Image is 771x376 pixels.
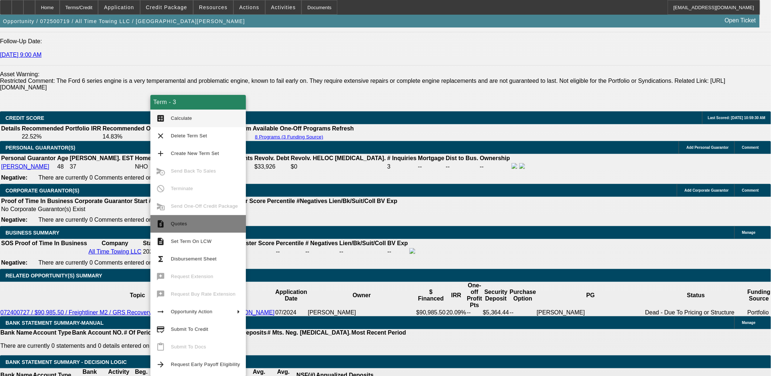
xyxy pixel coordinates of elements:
td: $5,364.44 [483,309,509,316]
span: Activities [271,4,296,10]
mat-icon: clear [156,132,165,140]
span: Last Scored: [DATE] 10:59:30 AM [708,116,766,120]
b: Percentile [267,198,295,204]
div: -- [306,248,338,255]
span: Disbursement Sheet [171,256,217,262]
td: [PERSON_NAME] [308,309,416,316]
td: Dead - Due To Pricing or Structure [645,309,747,316]
span: Add Personal Guarantor [686,145,729,150]
th: Recommended One Off IRR [102,125,180,132]
b: Negative: [1,217,27,223]
td: 20.09% [446,309,467,316]
button: Resources [194,0,233,14]
b: Mortgage [418,155,445,161]
th: Application Date [275,282,307,309]
span: CORPORATE GUARANTOR(S) [5,188,79,193]
mat-icon: description [156,237,165,246]
td: -- [446,163,479,171]
td: 22.52% [21,133,101,140]
button: 8 Programs (3 Funding Source) [253,134,326,140]
span: Create New Term Set [171,151,219,156]
b: Revolv. Debt [254,155,289,161]
b: Negative: [1,259,27,266]
b: Age [57,155,68,161]
span: Opportunity / 072500719 / All Time Towing LLC / [GEOGRAPHIC_DATA][PERSON_NAME] [3,18,245,24]
td: No Corporate Guarantor(s) Exist [1,206,401,213]
b: Lien/Bk/Suit/Coll [329,198,375,204]
b: Lien/Bk/Suit/Coll [340,240,386,246]
span: Comment [742,145,759,150]
th: Status [645,282,747,309]
th: IRR [446,282,467,309]
th: Most Recent Period [351,329,407,336]
td: 07/2024 [275,309,307,316]
b: Dist to Bus. [446,155,479,161]
td: -- [387,248,408,256]
a: [PERSON_NAME] [1,163,49,170]
b: Revolv. HELOC [MEDICAL_DATA]. [291,155,386,161]
span: Submit To Credit [171,327,208,332]
b: [PERSON_NAME]. EST [70,155,134,161]
span: CREDIT SCORE [5,115,44,121]
th: Account Type [33,329,72,336]
span: BANK STATEMENT SUMMARY-MANUAL [5,320,104,326]
mat-icon: calculate [156,114,165,123]
span: BUSINESS SUMMARY [5,230,59,236]
td: $33,926 [254,163,290,171]
b: BV Exp [377,198,397,204]
th: Refresh [332,125,355,132]
img: facebook-icon.png [512,163,517,169]
td: 14.83% [102,133,180,140]
th: Details [1,125,20,132]
span: There are currently 0 Comments entered on this opportunity [38,259,194,266]
span: Calculate [171,115,192,121]
p: There are currently 0 statements and 0 details entered on this opportunity [0,343,406,349]
span: Comment [742,188,759,192]
td: 3 [387,163,417,171]
b: # Employees [149,198,185,204]
mat-icon: arrow_forward [156,360,165,369]
b: Percentile [276,240,304,246]
mat-icon: arrow_right_alt [156,307,165,316]
th: PG [536,282,645,309]
span: Bank Statement Summary - Decision Logic [5,359,127,365]
b: Negative: [1,174,27,181]
td: -- [418,163,445,171]
span: RELATED OPPORTUNITY(S) SUMMARY [5,273,102,279]
button: Activities [266,0,302,14]
mat-icon: request_quote [156,220,165,228]
span: Credit Package [146,4,187,10]
span: Resources [199,4,228,10]
th: SOS [1,240,14,247]
b: # Negatives [306,240,338,246]
th: Available One-Off Programs [252,125,331,132]
a: 072400727 / $90,985.50 / Freightliner M2 / GRS Recovery LLC / All Time Towing LLC / [PERSON_NAME] [0,309,274,316]
td: [PERSON_NAME] [536,309,645,316]
b: Home Owner Since [135,155,188,161]
b: Start [134,198,147,204]
b: Company [102,240,128,246]
b: #Negatives [297,198,328,204]
td: 2022 [143,248,157,256]
th: $ Financed [416,282,446,309]
th: Purchase Option [509,282,536,309]
mat-icon: add [156,149,165,158]
button: Application [98,0,139,14]
b: Corporate Guarantor [75,198,132,204]
th: Security Deposit [483,282,509,309]
b: Personal Guarantor [1,155,56,161]
mat-icon: functions [156,255,165,263]
td: -- [479,163,510,171]
span: Set Term On LCW [171,239,212,244]
span: Add Corporate Guarantor [685,188,729,192]
td: $90,985.50 [416,309,446,316]
span: Manage [742,231,756,235]
mat-icon: credit_score [156,325,165,334]
span: Request Early Payoff Eligibility [171,362,240,367]
b: BV Exp [388,240,408,246]
td: -- [509,309,536,316]
b: Ownership [480,155,510,161]
a: Open Ticket [722,14,759,27]
th: # Of Periods [124,329,159,336]
span: There are currently 0 Comments entered on this opportunity [38,174,194,181]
